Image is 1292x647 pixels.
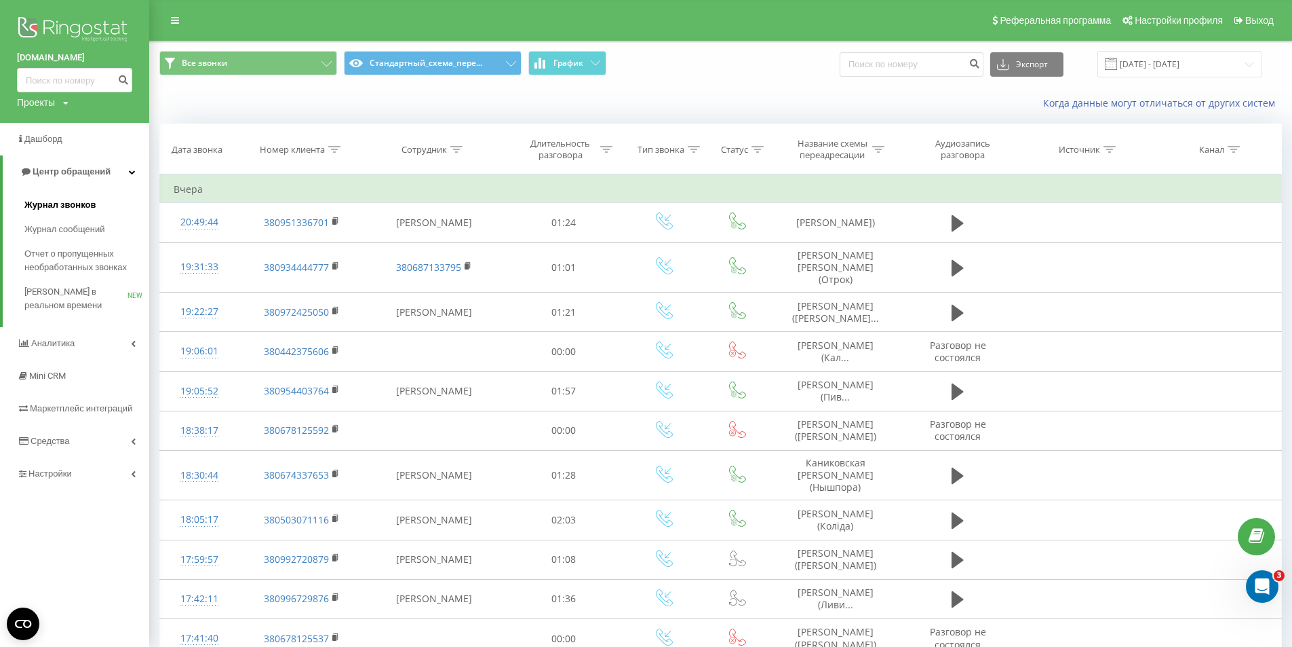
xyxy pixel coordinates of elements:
td: [PERSON_NAME] [366,450,503,500]
span: Настройки профиля [1135,15,1223,26]
a: 380972425050 [264,306,329,318]
div: Источник [1059,144,1100,155]
span: [PERSON_NAME] ([PERSON_NAME]... [792,299,879,325]
a: 380992720879 [264,553,329,566]
span: Mini CRM [29,371,66,381]
td: [PERSON_NAME] ([PERSON_NAME]) [772,411,899,450]
div: Тип звонка [638,144,684,155]
div: 18:30:44 [174,462,224,489]
td: 01:01 [503,242,625,293]
td: 01:24 [503,203,625,242]
span: Все звонки [182,58,227,69]
a: [DOMAIN_NAME] [17,51,132,64]
a: 380934444777 [264,261,329,274]
div: 19:22:27 [174,299,224,325]
td: 01:57 [503,371,625,411]
input: Поиск по номеру [840,52,983,77]
a: 380678125537 [264,632,329,645]
span: [PERSON_NAME] (Пив... [798,378,874,403]
div: Название схемы переадресации [796,138,869,161]
td: 01:21 [503,293,625,332]
div: 20:49:44 [174,209,224,236]
td: Вчера [160,176,1282,203]
a: Журнал сообщений [24,217,149,242]
td: [PERSON_NAME] [366,500,503,540]
a: 380674337653 [264,468,329,481]
td: 01:28 [503,450,625,500]
span: Журнал звонков [24,198,96,212]
span: Журнал сообщений [24,223,104,236]
td: 00:00 [503,332,625,371]
td: [PERSON_NAME] [PERSON_NAME] (Отрок) [772,242,899,293]
a: 380996729876 [264,592,329,605]
a: Отчет о пропущенных необработанных звонках [24,242,149,280]
td: [PERSON_NAME] [366,371,503,411]
span: Отчет о пропущенных необработанных звонках [24,247,142,274]
td: [PERSON_NAME] [366,579,503,618]
span: Аналитика [31,338,75,348]
a: 380442375606 [264,345,329,358]
iframe: Intercom live chat [1246,570,1278,603]
span: Центр обращений [33,166,111,177]
div: Длительность разговора [524,138,597,161]
div: Номер клиента [260,144,325,155]
td: 01:36 [503,579,625,618]
span: Настройки [28,468,72,479]
td: [PERSON_NAME] ([PERSON_NAME]) [772,540,899,579]
span: [PERSON_NAME] (Кал... [798,339,874,364]
span: Выход [1245,15,1274,26]
button: Все звонки [159,51,337,75]
a: [PERSON_NAME] в реальном времениNEW [24,280,149,318]
div: Статус [721,144,748,155]
td: 00:00 [503,411,625,450]
span: Разговор не состоялся [930,418,986,443]
button: Стандартный_схема_пере... [344,51,522,75]
a: Центр обращений [3,155,149,188]
td: 02:03 [503,500,625,540]
span: [PERSON_NAME] в реальном времени [24,285,128,312]
td: [PERSON_NAME] [366,540,503,579]
a: 380687133795 [396,261,461,274]
span: Дашборд [24,134,62,144]
a: 380954403764 [264,384,329,397]
div: 17:59:57 [174,547,224,573]
div: Проекты [17,96,55,109]
div: Сотрудник [402,144,447,155]
button: Open CMP widget [7,608,39,640]
td: [PERSON_NAME] (Коліда) [772,500,899,540]
a: 380503071116 [264,513,329,526]
span: [PERSON_NAME] (Ливи... [798,586,874,611]
td: [PERSON_NAME]) [772,203,899,242]
img: Ringostat logo [17,14,132,48]
div: 17:42:11 [174,586,224,612]
div: 18:38:17 [174,418,224,444]
span: Реферальная программа [1000,15,1111,26]
a: Журнал звонков [24,193,149,217]
button: Экспорт [990,52,1063,77]
td: Каниковская [PERSON_NAME] (Нышпора) [772,450,899,500]
a: 380951336701 [264,216,329,229]
button: График [528,51,606,75]
span: График [553,58,583,68]
div: Канал [1199,144,1224,155]
input: Поиск по номеру [17,68,132,92]
div: 18:05:17 [174,506,224,533]
a: 380678125592 [264,424,329,437]
div: Аудиозапись разговора [918,138,1006,161]
td: 01:08 [503,540,625,579]
span: 3 [1274,570,1285,581]
a: Когда данные могут отличаться от других систем [1043,96,1282,109]
div: 19:06:01 [174,338,224,365]
span: Разговор не состоялся [930,339,986,364]
div: 19:31:33 [174,254,224,280]
span: Маркетплейс интеграций [30,403,132,413]
div: 19:05:52 [174,378,224,405]
span: Средства [31,436,70,446]
td: [PERSON_NAME] [366,293,503,332]
div: Дата звонка [172,144,222,155]
td: [PERSON_NAME] [366,203,503,242]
